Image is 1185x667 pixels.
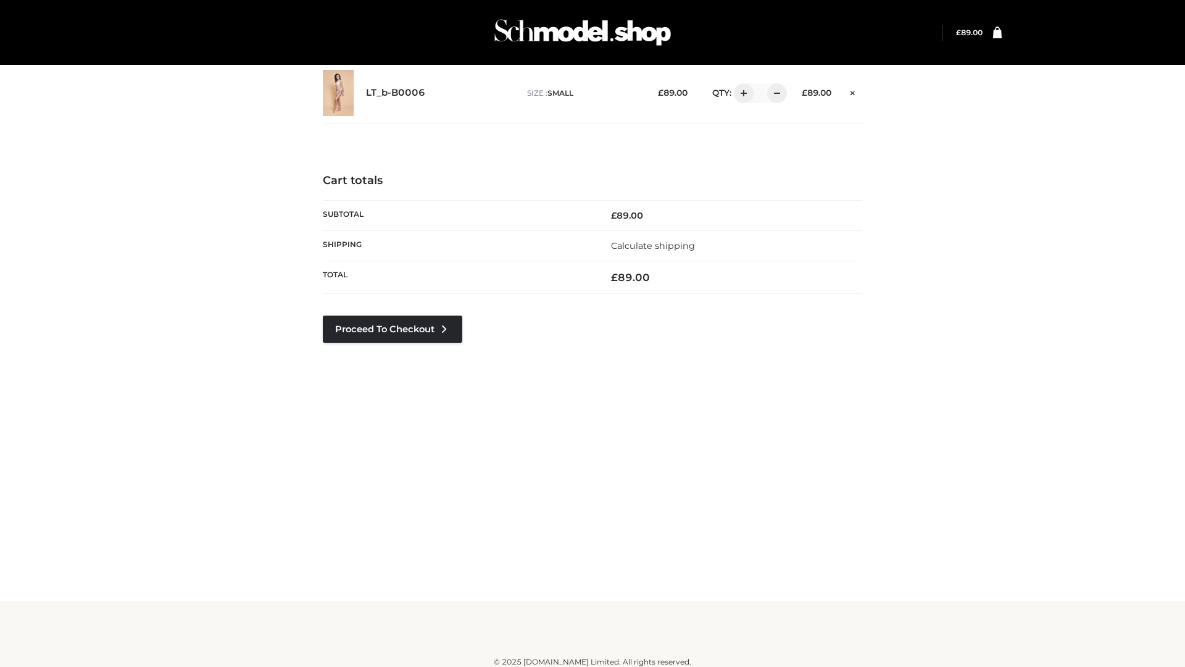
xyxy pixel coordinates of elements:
a: Proceed to Checkout [323,316,462,343]
a: Remove this item [844,83,862,99]
bdi: 89.00 [658,88,688,98]
span: £ [611,210,617,221]
span: SMALL [547,88,573,98]
bdi: 89.00 [611,271,650,283]
span: £ [802,88,807,98]
h4: Cart totals [323,174,862,188]
span: £ [658,88,663,98]
th: Total [323,261,592,294]
img: Schmodel Admin 964 [490,8,675,57]
a: £89.00 [956,28,983,37]
span: £ [611,271,618,283]
bdi: 89.00 [611,210,643,221]
a: LT_b-B0006 [366,87,425,99]
img: LT_b-B0006 - SMALL [323,70,354,116]
span: £ [956,28,961,37]
p: size : [527,88,639,99]
th: Subtotal [323,200,592,230]
div: QTY: [700,83,783,103]
bdi: 89.00 [802,88,831,98]
bdi: 89.00 [956,28,983,37]
th: Shipping [323,230,592,261]
a: Calculate shipping [611,240,695,251]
